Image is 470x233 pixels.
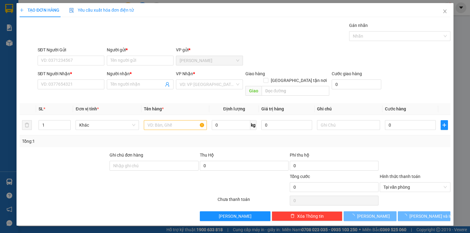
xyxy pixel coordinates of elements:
[20,8,59,13] span: TẠO ĐƠN HÀNG
[290,152,379,161] div: Phí thu hộ
[441,123,448,128] span: plus
[79,120,135,130] span: Khác
[261,86,329,96] input: Dọc đường
[245,71,265,76] span: Giao hàng
[441,120,448,130] button: plus
[268,77,329,84] span: [GEOGRAPHIC_DATA] tận nơi
[332,71,362,76] label: Cước giao hàng
[76,106,99,111] span: Đơn vị tính
[217,196,289,207] div: Chưa thanh toán
[107,70,173,77] div: Người nhận
[176,46,243,53] div: VP gửi
[385,106,406,111] span: Cước hàng
[261,120,312,130] input: 0
[110,161,198,171] input: Ghi chú đơn hàng
[272,211,342,221] button: deleteXóa Thông tin
[409,213,452,220] span: [PERSON_NAME] và In
[200,211,270,221] button: [PERSON_NAME]
[357,213,390,220] span: [PERSON_NAME]
[38,46,104,53] div: SĐT Người Gửi
[403,214,409,218] span: loading
[107,46,173,53] div: Người gửi
[349,23,368,28] label: Gán nhãn
[22,138,182,145] div: Tổng: 1
[344,211,397,221] button: [PERSON_NAME]
[383,183,447,192] span: Tại văn phòng
[350,214,357,218] span: loading
[442,9,447,14] span: close
[200,153,214,157] span: Thu Hộ
[22,120,32,130] button: delete
[144,106,164,111] span: Tên hàng
[180,56,239,65] span: Nguyễn Văn Nguyễn
[297,213,324,220] span: Xóa Thông tin
[219,213,252,220] span: [PERSON_NAME]
[39,106,43,111] span: SL
[250,120,256,130] span: kg
[317,120,380,130] input: Ghi Chú
[223,106,245,111] span: Định lượng
[290,174,310,179] span: Tổng cước
[261,106,284,111] span: Giá trị hàng
[315,103,382,115] th: Ghi chú
[398,211,451,221] button: [PERSON_NAME] và In
[20,8,24,12] span: plus
[332,80,381,89] input: Cước giao hàng
[38,70,104,77] div: SĐT Người Nhận
[380,174,420,179] label: Hình thức thanh toán
[165,82,170,87] span: user-add
[110,153,143,157] label: Ghi chú đơn hàng
[436,3,453,20] button: Close
[144,120,207,130] input: VD: Bàn, Ghế
[69,8,74,13] img: icon
[290,214,295,219] span: delete
[245,86,261,96] span: Giao
[69,8,134,13] span: Yêu cầu xuất hóa đơn điện tử
[176,71,193,76] span: VP Nhận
